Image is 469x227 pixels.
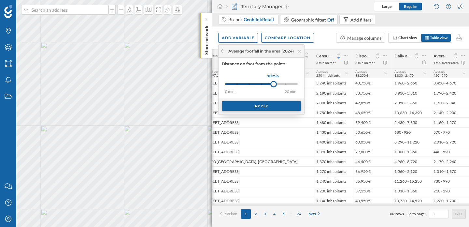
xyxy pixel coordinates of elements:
span: Geographic filter: [291,17,326,23]
span: Go to page: [406,211,426,217]
div: 2,850 - 3,860 [391,98,430,108]
span: Table view [430,35,448,40]
span: Support [14,5,37,10]
div: 2,190 inhabitants [313,88,352,98]
div: 570 - 770 [430,127,469,137]
div: 10,630 - 14,390 [391,108,430,117]
div: 50,650 € [352,127,391,137]
span: 420 - 570 [433,73,448,77]
span: Regular [404,4,417,9]
div: 42,850 € [352,98,391,108]
div: 3,930 - 5,310 [391,88,430,98]
div: 2,140 - 2,900 [430,108,469,117]
img: Geoblink Logo [4,5,12,18]
div: 730 - 990 [430,176,469,186]
div: [STREET_ADDRESS] [201,147,313,157]
span: Large [382,4,391,9]
div: 2,170 - 2,940 [430,157,469,166]
div: 440 - 590 [430,147,469,157]
div: 11,260 - 15,230 [391,176,430,186]
div: Distance on foot from the point: [219,58,304,67]
div: 43,750 € [352,78,391,88]
div: 36,950 € [352,176,391,186]
div: 2,010 - 2,720 [430,137,469,147]
div: 5,430 - 7,350 [391,117,430,127]
div: 0 min. [225,88,241,95]
span: Average footfall in the area (2024) [228,48,294,54]
div: 1,240 inhabitants [313,176,352,186]
div: 1,140 inhabitants [313,196,352,205]
span: Average footfall in the area (2024): All day (Average) [433,53,449,58]
div: 1,000 - 1,350 [391,147,430,157]
span: 296 (97.690%) [205,73,226,77]
div: 680 - 920 [391,127,430,137]
div: [STREET_ADDRESS] [201,196,313,205]
span: 303 [389,211,395,216]
span: rows [395,211,404,216]
div: 1,790 - 2,420 [430,88,469,98]
div: [STREET_ADDRESS] [201,176,313,186]
div: 3,450 - 4,670 [430,78,469,88]
div: 1,260 - 1,700 [430,196,469,205]
div: 37,150 € [352,186,391,196]
div: 3 min on foot [355,60,375,65]
div: 1,160 - 1,570 [430,117,469,127]
span: Average [433,69,445,73]
span: 1,830 - 2,470 [394,73,414,77]
input: 1 [431,211,447,217]
span: Average [316,69,328,73]
div: [STREET_ADDRESS] [201,117,313,127]
span: 250 inhabitants [316,73,340,77]
div: Brand: [228,16,275,23]
div: 210 - 290 [430,186,469,196]
div: 1,750 inhabitants [313,108,352,117]
div: 29,800 € [352,147,391,157]
div: 1500 meters area [433,60,459,65]
div: 36,950 € [352,166,391,176]
div: 4,960 - 6,720 [391,157,430,166]
span: Daily average footfall between [DATE] and [DATE] [394,53,410,58]
div: 1,270 inhabitants [313,166,352,176]
span: Disposable income by household [355,53,371,58]
span: 38,250 € [355,73,368,77]
p: Store network [203,23,210,55]
div: 1,010 - 1,360 [391,186,430,196]
div: [STREET_ADDRESS] [201,166,313,176]
div: 1,560 - 2,120 [391,166,430,176]
div: 1,370 inhabitants [313,157,352,166]
span: . [404,211,405,216]
div: 60,050 € [352,137,391,147]
div: 1,390 inhabitants [313,147,352,157]
div: 3,240 inhabitants [313,78,352,88]
div: [STREET_ADDRESS] [201,186,313,196]
div: 1,680 inhabitants [313,117,352,127]
div: 3 min on foot [316,60,336,65]
div: 38,750 € [352,88,391,98]
div: 1,960 - 2,650 [391,78,430,88]
span: GeoblinkRetail [244,16,274,23]
div: [STREET_ADDRESS] [201,127,313,137]
div: 2,000 inhabitants [313,98,352,108]
div: 8,290 - 11,220 [391,137,430,147]
div: Territory Manager [226,3,289,10]
div: 48,650 € [352,108,391,117]
div: 10 min. [265,73,282,79]
img: territory-manager.svg [231,3,238,10]
div: 1,730 - 2,340 [430,98,469,108]
span: Census population [316,53,332,58]
span: Chart view [398,35,417,40]
div: 1,430 inhabitants [313,127,352,137]
span: Average [355,69,367,73]
div: Add filters [350,16,372,23]
div: [STREET_ADDRESS] [201,137,313,147]
div: 20 min. [285,88,311,95]
div: 44,400 € [352,157,391,166]
div: Manage columns [347,35,381,41]
span: Average [394,69,406,73]
div: Off [327,16,334,23]
div: 39,400 € [352,117,391,127]
div: 10,730 - 14,520 [391,196,430,205]
div: 13100 [GEOGRAPHIC_DATA], [GEOGRAPHIC_DATA] [201,157,313,166]
div: 40,550 € [352,196,391,205]
div: 1,010 - 1,370 [430,166,469,176]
